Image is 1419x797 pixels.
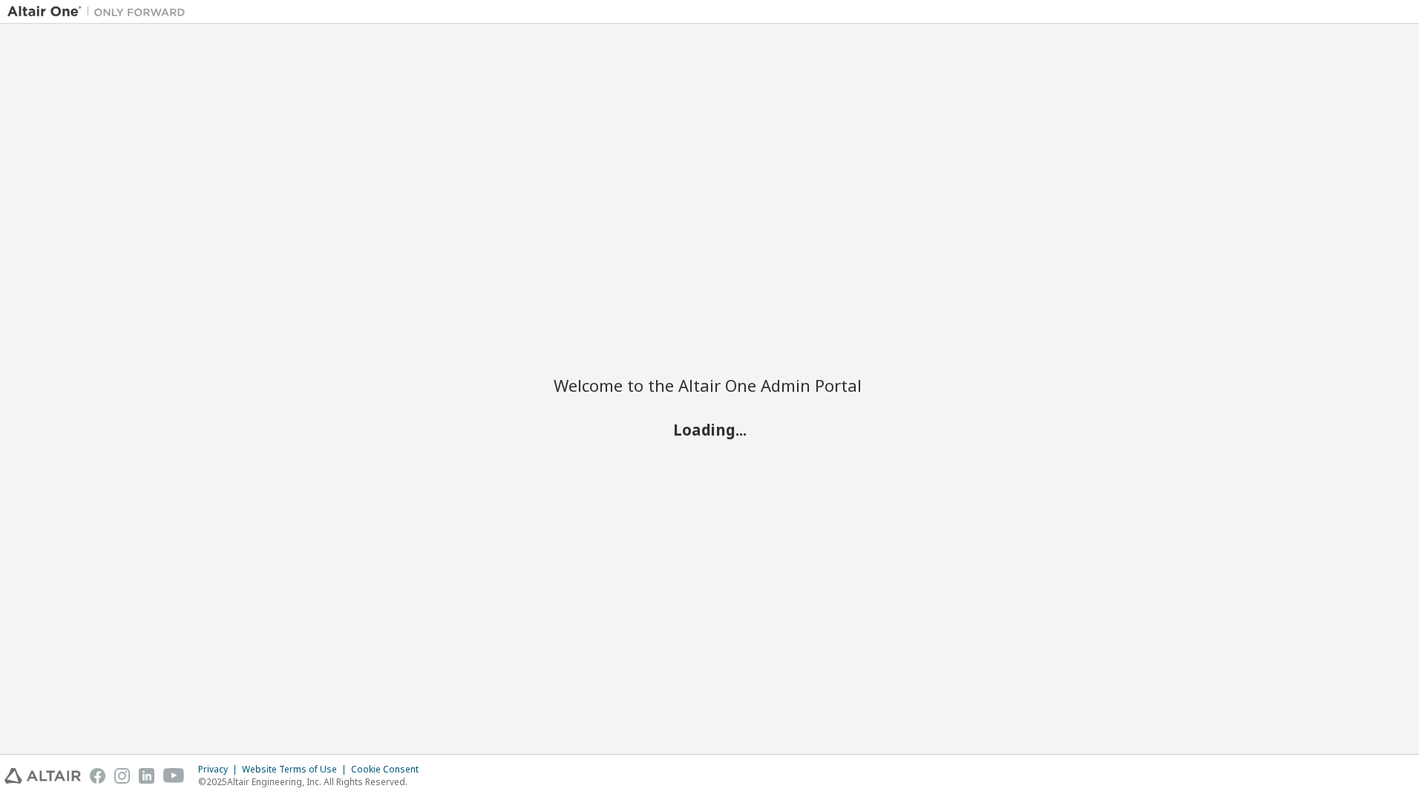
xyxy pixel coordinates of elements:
h2: Welcome to the Altair One Admin Portal [554,375,865,396]
img: youtube.svg [163,768,185,784]
img: facebook.svg [90,768,105,784]
div: Cookie Consent [351,764,427,775]
div: Website Terms of Use [242,764,351,775]
h2: Loading... [554,420,865,439]
img: Altair One [7,4,193,19]
img: instagram.svg [114,768,130,784]
p: © 2025 Altair Engineering, Inc. All Rights Reserved. [198,775,427,788]
div: Privacy [198,764,242,775]
img: altair_logo.svg [4,768,81,784]
img: linkedin.svg [139,768,154,784]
